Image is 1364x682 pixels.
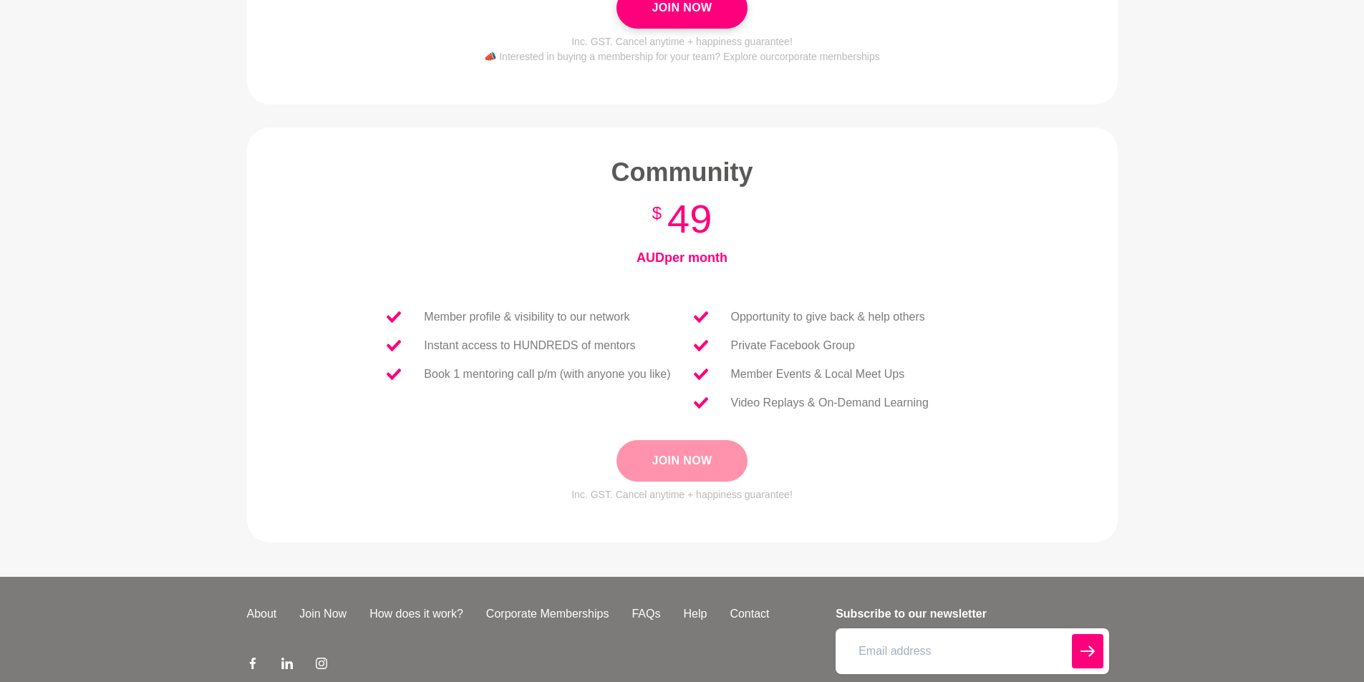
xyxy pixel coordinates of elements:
h4: AUD per month [339,250,1026,266]
button: Join Now [616,440,747,482]
p: Inc. GST. Cancel anytime + happiness guarantee! [339,487,1026,502]
h4: Subscribe to our newsletter [836,605,1108,623]
a: corporate memberships [775,51,880,62]
a: Help [672,605,718,623]
p: Book 1 mentoring call p/m (with anyone you like) [424,366,670,383]
a: About [236,605,289,623]
a: Corporate Memberships [475,605,621,623]
a: LinkedIn [281,657,293,674]
a: Facebook [247,657,258,674]
p: Video Replays & On-Demand Learning [731,394,929,411]
p: Inc. GST. Cancel anytime + happiness guarantee! [339,34,1026,49]
a: Instagram [316,657,327,674]
p: Member Events & Local Meet Ups [731,366,905,383]
a: Join Now [288,605,358,623]
p: 📣 Interested in buying a membership for your team? Explore our [339,49,1026,64]
a: FAQs [620,605,672,623]
p: Opportunity to give back & help others [731,308,925,326]
a: Contact [718,605,780,623]
p: Private Facebook Group [731,337,855,354]
input: Email address [836,628,1108,674]
h2: Community [339,156,1026,188]
p: Instant access to HUNDREDS of mentors [424,337,635,354]
h3: 49 [339,194,1026,244]
p: Member profile & visibility to our network [424,308,629,326]
a: How does it work? [358,605,475,623]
